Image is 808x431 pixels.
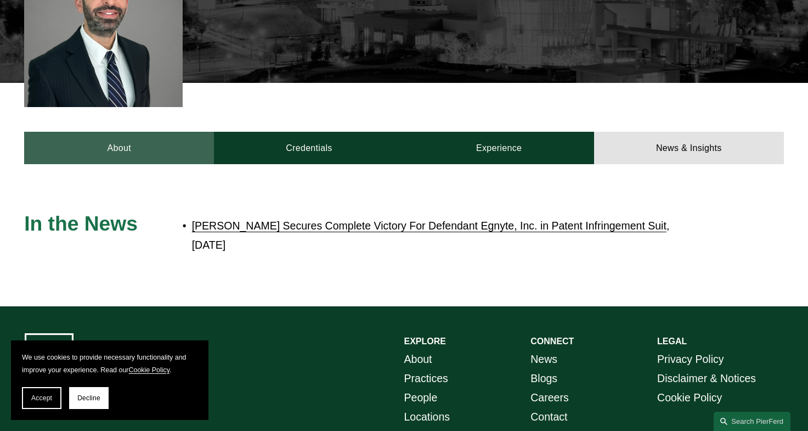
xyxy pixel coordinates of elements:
[657,350,724,369] a: Privacy Policy
[192,216,689,255] p: , [DATE]
[24,132,214,165] a: About
[404,388,438,407] a: People
[530,337,574,346] strong: CONNECT
[11,340,208,420] section: Cookie banner
[530,350,557,369] a: News
[657,388,722,407] a: Cookie Policy
[214,132,404,165] a: Credentials
[404,407,450,427] a: Locations
[530,369,557,388] a: Blogs
[404,132,594,165] a: Experience
[404,369,448,388] a: Practices
[404,337,446,346] strong: EXPLORE
[530,388,568,407] a: Careers
[657,369,756,388] a: Disclaimer & Notices
[594,132,784,165] a: News & Insights
[714,412,790,431] a: Search this site
[31,394,52,402] span: Accept
[22,387,61,409] button: Accept
[404,350,432,369] a: About
[129,366,170,374] a: Cookie Policy
[22,351,197,376] p: We use cookies to provide necessary functionality and improve your experience. Read our .
[24,212,138,235] span: In the News
[69,387,109,409] button: Decline
[192,220,666,232] a: [PERSON_NAME] Secures Complete Victory For Defendant Egnyte, Inc. in Patent Infringement Suit
[77,394,100,402] span: Decline
[657,337,687,346] strong: LEGAL
[530,407,567,427] a: Contact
